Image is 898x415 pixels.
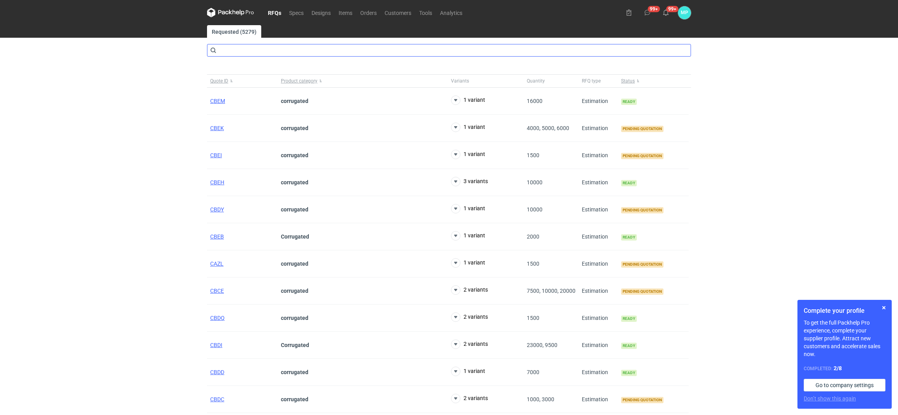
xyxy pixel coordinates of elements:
strong: corrugated [281,125,308,131]
div: Estimation [579,223,618,250]
div: Estimation [579,142,618,169]
strong: Corrugated [281,342,309,348]
a: Orders [356,8,381,17]
strong: corrugated [281,98,308,104]
span: Variants [451,78,469,84]
span: 7000 [527,369,539,375]
div: Estimation [579,169,618,196]
div: Estimation [579,332,618,359]
button: Skip for now [879,303,889,312]
strong: Corrugated [281,233,309,240]
button: Product category [278,75,448,87]
strong: corrugated [281,179,308,185]
p: To get the full Packhelp Pro experience, complete your supplier profile. Attract new customers an... [804,319,885,358]
a: Items [335,8,356,17]
a: CBCE [210,288,224,294]
span: 4000, 5000, 6000 [527,125,569,131]
span: RFQ type [582,78,601,84]
strong: corrugated [281,396,308,402]
span: Status [621,78,635,84]
button: 99+ [641,6,654,19]
div: Martyna Paroń [678,6,691,19]
span: Pending quotation [621,261,663,268]
a: CBDQ [210,315,225,321]
strong: 2 / 8 [834,365,842,371]
div: Estimation [579,277,618,305]
a: CBDY [210,206,224,213]
a: CBDI [210,342,222,348]
div: Estimation [579,115,618,142]
span: 10000 [527,179,542,185]
a: CBEH [210,179,224,185]
span: 16000 [527,98,542,104]
div: Completed: [804,364,885,373]
span: Pending quotation [621,153,663,159]
span: 23000, 9500 [527,342,557,348]
span: Pending quotation [621,288,663,295]
span: CBEM [210,98,225,104]
span: 7500, 10000, 20000 [527,288,575,294]
span: Ready [621,180,637,186]
button: 2 variants [451,394,488,403]
span: 1500 [527,315,539,321]
strong: corrugated [281,315,308,321]
span: Ready [621,343,637,349]
a: Go to company settings [804,379,885,391]
button: Don’t show this again [804,395,856,402]
span: Ready [621,316,637,322]
span: Product category [281,78,317,84]
span: 1500 [527,261,539,267]
span: Quote ID [210,78,228,84]
a: CBEK [210,125,224,131]
span: Pending quotation [621,207,663,213]
span: 2000 [527,233,539,240]
a: CBEB [210,233,224,240]
button: 1 variant [451,258,485,268]
a: CBEI [210,152,222,158]
button: Quote ID [207,75,278,87]
span: Quantity [527,78,545,84]
span: Ready [621,370,637,376]
a: Specs [285,8,308,17]
strong: corrugated [281,152,308,158]
button: Status [618,75,689,87]
div: Estimation [579,386,618,413]
button: 1 variant [451,150,485,159]
button: 1 variant [451,123,485,132]
button: 3 variants [451,177,488,186]
span: CAZL [210,261,224,267]
div: Estimation [579,305,618,332]
strong: corrugated [281,206,308,213]
strong: corrugated [281,288,308,294]
strong: corrugated [281,261,308,267]
button: 2 variants [451,312,488,322]
span: 10000 [527,206,542,213]
a: CBDC [210,396,224,402]
a: Requested (5279) [207,25,261,38]
button: 1 variant [451,367,485,376]
button: 1 variant [451,204,485,213]
a: Designs [308,8,335,17]
a: CBDD [210,369,224,375]
span: Pending quotation [621,126,663,132]
div: Estimation [579,359,618,386]
button: MP [678,6,691,19]
div: Estimation [579,250,618,277]
button: 99+ [660,6,672,19]
a: Tools [415,8,436,17]
div: Estimation [579,196,618,223]
div: Estimation [579,88,618,115]
a: RFQs [264,8,285,17]
span: 1500 [527,152,539,158]
button: 2 variants [451,340,488,349]
span: Ready [621,99,637,105]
